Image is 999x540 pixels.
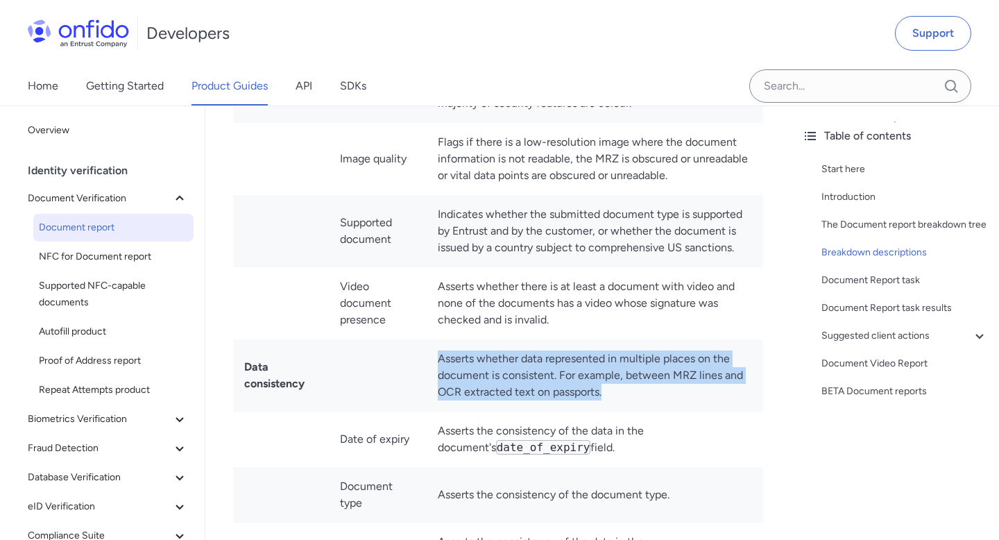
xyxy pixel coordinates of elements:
[329,267,427,339] td: Video document presence
[39,323,188,340] span: Autofill product
[28,67,58,106] a: Home
[329,195,427,267] td: Supported document
[86,67,164,106] a: Getting Started
[340,67,366,106] a: SDKs
[39,219,188,236] span: Document report
[821,189,988,205] a: Introduction
[33,272,194,317] a: Supported NFC-capable documents
[427,195,763,267] td: Indicates whether the submitted document type is supported by Entrust and by the customer, or whe...
[821,383,988,400] a: BETA Document reports
[329,123,427,195] td: Image quality
[821,244,988,261] a: Breakdown descriptions
[28,122,188,139] span: Overview
[191,67,268,106] a: Product Guides
[427,123,763,195] td: Flags if there is a low-resolution image where the document information is not readable, the MRZ ...
[39,248,188,265] span: NFC for Document report
[296,67,312,106] a: API
[244,360,305,390] strong: Data consistency
[427,412,763,467] td: Asserts the consistency of the data in the document's field.
[22,185,194,212] button: Document Verification
[33,347,194,375] a: Proof of Address report
[821,272,988,289] a: Document Report task
[33,318,194,346] a: Autofill product
[821,355,988,372] a: Document Video Report
[146,22,230,44] h1: Developers
[28,469,171,486] span: Database Verification
[22,117,194,144] a: Overview
[895,16,971,51] a: Support
[496,440,591,455] code: date_of_expiry
[22,493,194,521] button: eID Verification
[28,498,171,515] span: eID Verification
[33,214,194,242] a: Document report
[821,300,988,317] a: Document Report task results
[427,267,763,339] td: Asserts whether there is at least a document with video and none of the documents has a video who...
[821,328,988,344] a: Suggested client actions
[22,434,194,462] button: Fraud Detection
[22,464,194,491] button: Database Verification
[28,157,199,185] div: Identity verification
[329,467,427,523] td: Document type
[33,376,194,404] a: Repeat Attempts product
[28,19,129,47] img: Onfido Logo
[427,339,763,412] td: Asserts whether data represented in multiple places on the document is consistent. For example, b...
[22,405,194,433] button: Biometrics Verification
[427,467,763,523] td: Asserts the consistency of the document type.
[821,217,988,233] a: The Document report breakdown tree
[749,69,971,103] input: Onfido search input field
[33,243,194,271] a: NFC for Document report
[802,128,988,144] div: Table of contents
[39,382,188,398] span: Repeat Attempts product
[28,440,171,457] span: Fraud Detection
[821,161,988,178] a: Start here
[28,411,171,428] span: Biometrics Verification
[39,278,188,311] span: Supported NFC-capable documents
[28,190,171,207] span: Document Verification
[39,353,188,369] span: Proof of Address report
[329,412,427,467] td: Date of expiry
